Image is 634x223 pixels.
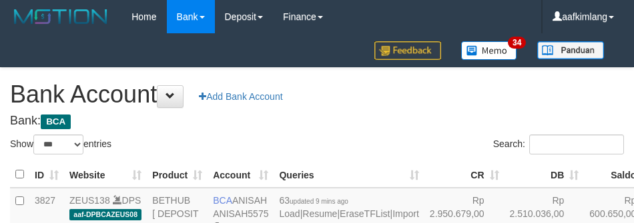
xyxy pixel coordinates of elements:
h1: Bank Account [10,81,624,108]
img: panduan.png [537,41,604,59]
th: Product: activate to sort column ascending [147,162,208,188]
label: Search: [493,134,624,154]
span: 63 [279,195,348,206]
th: Website: activate to sort column ascending [64,162,147,188]
h4: Bank: [10,114,624,128]
a: Load [279,208,300,219]
a: Resume [302,208,337,219]
img: Button%20Memo.svg [461,41,517,60]
span: updated 9 mins ago [290,198,348,205]
a: Add Bank Account [190,85,291,108]
img: MOTION_logo.png [10,7,111,27]
a: EraseTFList [340,208,390,219]
th: ID: activate to sort column ascending [29,162,64,188]
th: DB: activate to sort column ascending [505,162,585,188]
a: ANISAH5575 [213,208,268,219]
th: Account: activate to sort column ascending [208,162,274,188]
th: CR: activate to sort column ascending [424,162,505,188]
a: 34 [451,33,527,67]
span: BCA [41,114,71,129]
span: BCA [213,195,232,206]
img: Feedback.jpg [374,41,441,60]
select: Showentries [33,134,83,154]
a: ZEUS138 [69,195,110,206]
input: Search: [529,134,624,154]
span: 34 [508,37,526,49]
span: aaf-DPBCAZEUS08 [69,209,141,220]
th: Queries: activate to sort column ascending [274,162,424,188]
label: Show entries [10,134,111,154]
